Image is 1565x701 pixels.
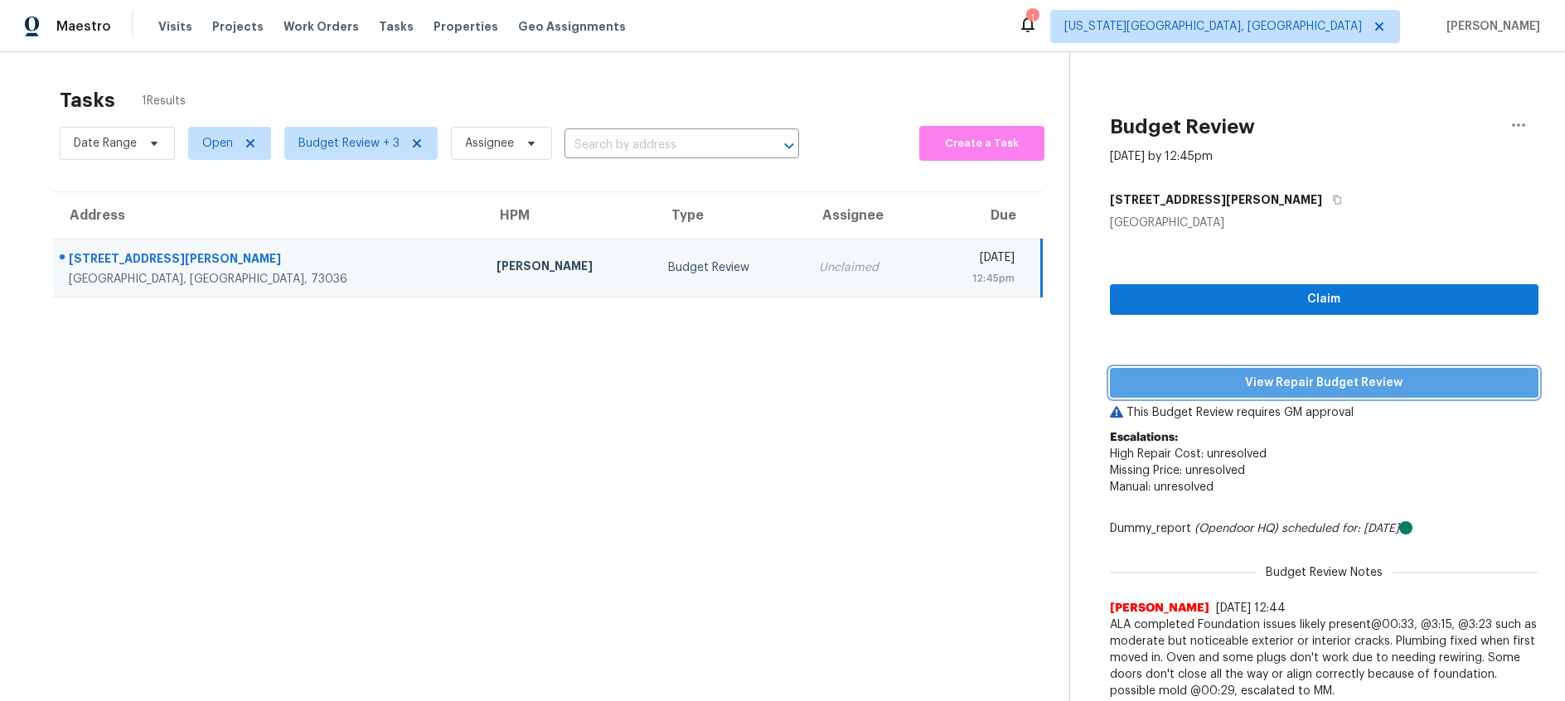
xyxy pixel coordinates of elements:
div: Budget Review [668,259,792,276]
span: Create a Task [928,134,1036,153]
button: View Repair Budget Review [1110,368,1538,399]
button: Open [778,134,801,157]
div: [DATE] [939,249,1015,270]
th: Address [53,192,483,239]
span: Geo Assignments [518,18,626,35]
th: Assignee [806,192,926,239]
div: [GEOGRAPHIC_DATA] [1110,215,1538,231]
h5: [STREET_ADDRESS][PERSON_NAME] [1110,191,1322,208]
div: [STREET_ADDRESS][PERSON_NAME] [69,250,470,271]
b: Escalations: [1110,432,1178,443]
span: Maestro [56,18,111,35]
h2: Budget Review [1110,118,1255,135]
span: ALA completed Foundation issues likely present@00:33, @3:15, @3:23 such as moderate but noticeabl... [1110,616,1538,699]
span: Tasks [379,21,414,32]
div: 1 [1026,10,1038,27]
div: 12:45pm [939,270,1015,287]
div: [GEOGRAPHIC_DATA], [GEOGRAPHIC_DATA], 73036 [69,271,470,288]
div: [DATE] by 12:45pm [1110,148,1213,165]
span: Budget Review + 3 [298,135,400,152]
span: Properties [434,18,498,35]
span: Open [202,135,233,152]
button: Claim [1110,284,1538,315]
h2: Tasks [60,92,115,109]
div: Dummy_report [1110,520,1538,537]
i: (Opendoor HQ) [1194,523,1278,534]
i: scheduled for: [DATE] [1282,523,1399,534]
span: Claim [1123,289,1525,310]
div: Unclaimed [819,259,913,276]
span: [DATE] 12:44 [1216,602,1286,614]
th: HPM [483,192,655,239]
span: High Repair Cost: unresolved [1110,448,1267,460]
button: Copy Address [1322,185,1345,215]
span: Manual: unresolved [1110,481,1214,493]
span: Budget Review Notes [1256,564,1393,581]
span: 1 Results [142,93,186,109]
span: Date Range [74,135,137,152]
span: Projects [212,18,264,35]
button: Create a Task [919,126,1044,161]
span: [PERSON_NAME] [1110,600,1209,616]
th: Type [655,192,806,239]
span: Missing Price: unresolved [1110,465,1245,476]
th: Due [926,192,1041,239]
span: Assignee [465,135,514,152]
span: [PERSON_NAME] [1440,18,1540,35]
span: Visits [158,18,192,35]
span: View Repair Budget Review [1123,373,1525,394]
p: This Budget Review requires GM approval [1110,404,1538,421]
div: [PERSON_NAME] [497,258,642,278]
span: [US_STATE][GEOGRAPHIC_DATA], [GEOGRAPHIC_DATA] [1064,18,1362,35]
span: Work Orders [283,18,359,35]
input: Search by address [564,133,753,158]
